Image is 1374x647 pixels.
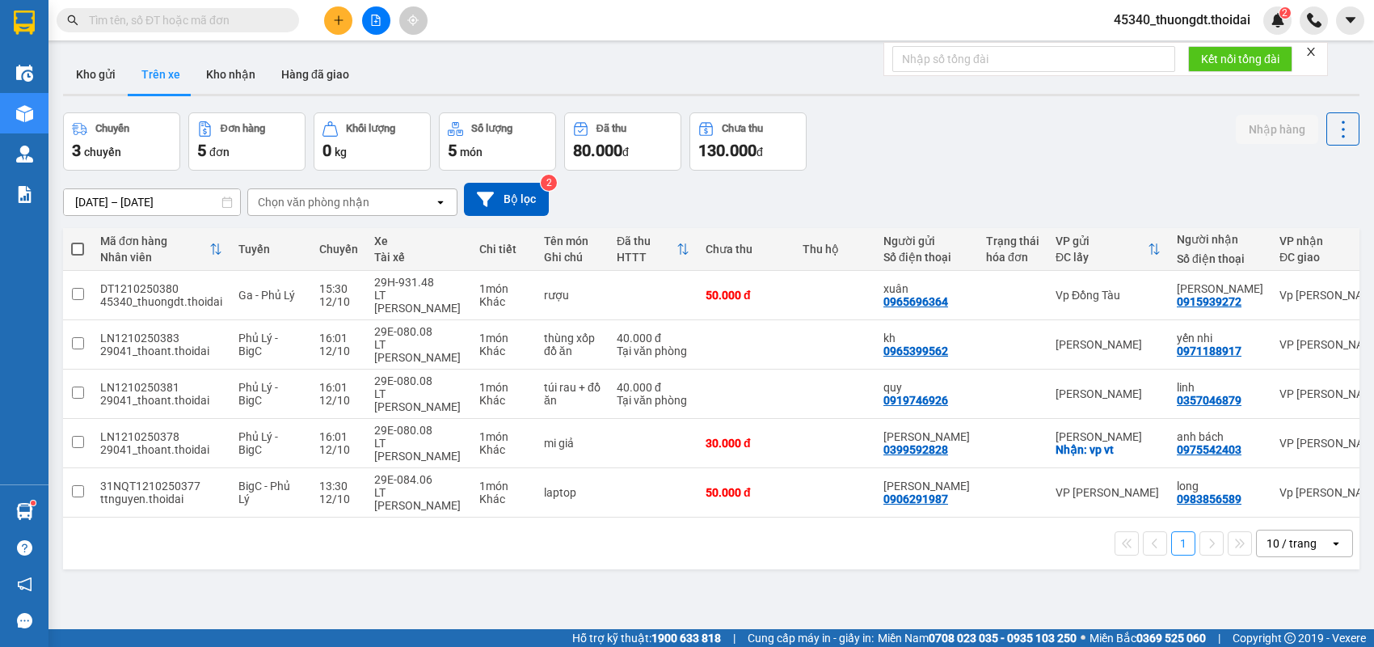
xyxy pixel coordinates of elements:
[541,175,557,191] sup: 2
[1081,635,1085,641] span: ⚪️
[333,15,344,26] span: plus
[464,183,549,216] button: Bộ lọc
[1056,387,1161,400] div: [PERSON_NAME]
[374,338,463,364] div: LT [PERSON_NAME]
[479,430,528,443] div: 1 món
[617,235,676,247] div: Đã thu
[479,493,528,505] div: Khác
[1056,443,1161,456] div: Nhận: vp vt
[15,13,145,66] strong: CÔNG TY TNHH DỊCH VỤ DU LỊCH THỜI ĐẠI
[319,295,358,308] div: 12/10
[1188,46,1292,72] button: Kết nối tổng đài
[374,325,463,338] div: 29E-080.08
[100,235,209,247] div: Mã đơn hàng
[100,394,222,407] div: 29041_thoant.thoidai
[129,55,193,94] button: Trên xe
[374,473,463,486] div: 29E-084.06
[1056,235,1148,247] div: VP gửi
[1056,338,1161,351] div: [PERSON_NAME]
[544,437,601,450] div: mi giả
[1330,537,1342,550] svg: open
[986,235,1039,247] div: Trạng thái
[1056,430,1161,443] div: [PERSON_NAME]
[479,243,528,256] div: Chi tiết
[100,295,222,308] div: 45340_thuongdt.thoidai
[479,332,528,345] div: 1 món
[1177,295,1241,308] div: 0915939272
[448,141,457,160] span: 5
[733,629,735,647] span: |
[1177,394,1241,407] div: 0357046879
[596,123,626,134] div: Đã thu
[238,332,278,357] span: Phủ Lý - BigC
[319,394,358,407] div: 12/10
[878,629,1077,647] span: Miền Nam
[1343,13,1358,27] span: caret-down
[1284,632,1296,644] span: copyright
[572,629,721,647] span: Hỗ trợ kỹ thuật:
[197,141,206,160] span: 5
[479,394,528,407] div: Khác
[617,345,689,357] div: Tại văn phòng
[892,46,1175,72] input: Nhập số tổng đài
[617,394,689,407] div: Tại văn phòng
[374,486,463,512] div: LT [PERSON_NAME]
[374,276,463,289] div: 29H-931.48
[100,480,222,493] div: 31NQT1210250377
[1177,252,1263,265] div: Số điện thoại
[757,146,763,159] span: đ
[221,123,265,134] div: Đơn hàng
[64,189,240,215] input: Select a date range.
[100,251,209,264] div: Nhân viên
[16,503,33,520] img: warehouse-icon
[883,493,948,505] div: 0906291987
[100,282,222,295] div: DT1210250380
[16,186,33,203] img: solution-icon
[544,486,601,499] div: laptop
[1171,531,1195,556] button: 1
[374,289,463,315] div: LT [PERSON_NAME]
[268,55,362,94] button: Hàng đã giao
[67,15,78,26] span: search
[1307,13,1321,27] img: phone-icon
[319,282,358,295] div: 15:30
[374,251,463,264] div: Tài xế
[209,146,230,159] span: đơn
[1136,632,1206,645] strong: 0369 525 060
[362,6,390,35] button: file-add
[1177,430,1263,443] div: anh bách
[319,381,358,394] div: 16:01
[479,282,528,295] div: 1 món
[883,235,970,247] div: Người gửi
[883,394,948,407] div: 0919746926
[1279,7,1291,19] sup: 2
[479,295,528,308] div: Khác
[544,251,601,264] div: Ghi chú
[1177,493,1241,505] div: 0983856589
[883,345,948,357] div: 0965399562
[319,243,358,256] div: Chuyến
[706,243,786,256] div: Chưa thu
[319,493,358,505] div: 12/10
[89,11,280,29] input: Tìm tên, số ĐT hoặc mã đơn
[1177,332,1263,345] div: yến nhi
[706,289,786,302] div: 50.000 đ
[986,251,1039,264] div: hóa đơn
[238,480,290,505] span: BigC - Phủ Lý
[324,6,352,35] button: plus
[1047,228,1169,271] th: Toggle SortBy
[1271,13,1285,27] img: icon-new-feature
[16,105,33,122] img: warehouse-icon
[479,345,528,357] div: Khác
[1177,282,1263,295] div: ng văn minh
[407,15,419,26] span: aim
[100,493,222,505] div: ttnguyen.thoidai
[238,289,295,302] span: Ga - Phủ Lý
[95,123,129,134] div: Chuyến
[479,443,528,456] div: Khác
[706,437,786,450] div: 30.000 đ
[100,381,222,394] div: LN1210250381
[1177,345,1241,357] div: 0971188917
[152,108,248,125] span: DT1210250380
[399,6,428,35] button: aim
